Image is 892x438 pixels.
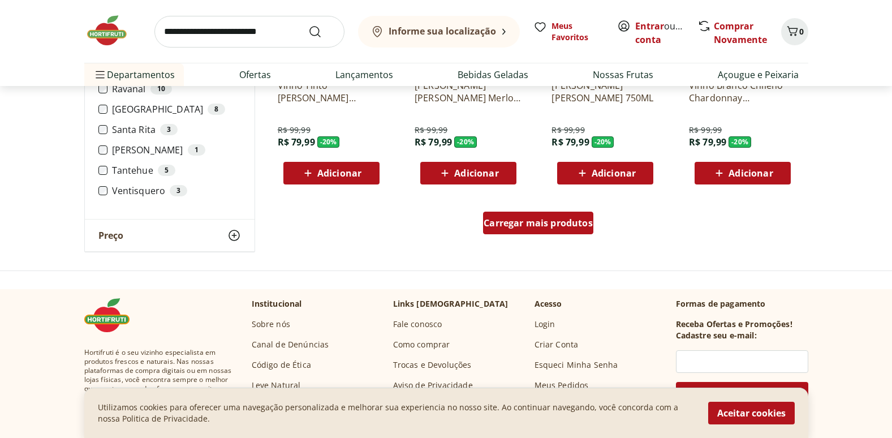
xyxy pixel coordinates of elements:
[689,136,726,148] span: R$ 79,99
[635,19,686,46] span: ou
[535,380,589,391] a: Meus Pedidos
[535,339,579,350] a: Criar Conta
[170,185,187,196] div: 3
[635,20,664,32] a: Entrar
[593,68,653,81] a: Nossas Frutas
[278,136,315,148] span: R$ 79,99
[551,124,584,136] span: R$ 99,99
[454,169,498,178] span: Adicionar
[781,18,808,45] button: Carrinho
[335,68,393,81] a: Lançamentos
[718,68,799,81] a: Açougue e Peixaria
[393,359,472,371] a: Trocas e Devoluções
[84,298,141,332] img: Hortifruti
[535,359,618,371] a: Esqueci Minha Senha
[676,319,792,330] h3: Receba Ofertas e Promoções!
[393,298,509,310] p: Links [DEMOGRAPHIC_DATA]
[729,136,751,148] span: - 20 %
[239,68,271,81] a: Ofertas
[551,20,604,43] span: Meus Favoritos
[252,359,311,371] a: Código de Ética
[389,25,496,37] b: Informe sua localização
[420,162,516,184] button: Adicionar
[160,124,178,135] div: 3
[676,298,808,310] p: Formas de pagamento
[393,380,473,391] a: Aviso de Privacidade
[799,26,804,37] span: 0
[714,20,767,46] a: Comprar Novamente
[592,136,614,148] span: - 20 %
[154,16,344,48] input: search
[188,144,205,156] div: 1
[317,136,340,148] span: - 20 %
[84,348,234,411] span: Hortifruti é o seu vizinho especialista em produtos frescos e naturais. Nas nossas plataformas de...
[458,68,528,81] a: Bebidas Geladas
[278,79,385,104] a: Vinho Tinto [PERSON_NAME] Cabernet Sauvignon 750ml
[308,25,335,38] button: Submit Search
[415,136,452,148] span: R$ 79,99
[252,339,329,350] a: Canal de Denúncias
[208,104,225,115] div: 8
[112,83,241,95] label: Ravanal
[93,61,175,88] span: Departamentos
[112,104,241,115] label: [GEOGRAPHIC_DATA]
[317,169,361,178] span: Adicionar
[98,230,123,241] span: Preço
[592,169,636,178] span: Adicionar
[252,319,290,330] a: Sobre nós
[533,20,604,43] a: Meus Favoritos
[708,402,795,424] button: Aceitar cookies
[112,165,241,176] label: Tantehue
[393,319,442,330] a: Fale conosco
[676,330,757,341] h3: Cadastre seu e-mail:
[689,124,722,136] span: R$ 99,99
[535,319,555,330] a: Login
[283,162,380,184] button: Adicionar
[483,212,593,239] a: Carregar mais produtos
[729,169,773,178] span: Adicionar
[551,136,589,148] span: R$ 79,99
[84,14,141,48] img: Hortifruti
[278,124,311,136] span: R$ 99,99
[454,136,477,148] span: - 20 %
[112,144,241,156] label: [PERSON_NAME]
[252,298,302,310] p: Institucional
[93,61,107,88] button: Menu
[689,79,796,104] a: Vinho Branco Chileno Chardonnay Ventisquero Reserva 750ml
[150,83,172,95] div: 10
[676,382,808,409] button: Cadastrar
[535,298,562,310] p: Acesso
[415,79,522,104] a: [PERSON_NAME] [PERSON_NAME] Merlot 750ml
[695,162,791,184] button: Adicionar
[551,79,659,104] a: [PERSON_NAME] [PERSON_NAME] 750ML
[484,218,593,227] span: Carregar mais produtos
[112,124,241,135] label: Santa Rita
[557,162,653,184] button: Adicionar
[358,16,520,48] button: Informe sua localização
[252,380,301,391] a: Leve Natural
[98,402,695,424] p: Utilizamos cookies para oferecer uma navegação personalizada e melhorar sua experiencia no nosso ...
[415,124,447,136] span: R$ 99,99
[112,185,241,196] label: Ventisquero
[635,20,697,46] a: Criar conta
[393,339,450,350] a: Como comprar
[158,165,175,176] div: 5
[85,220,255,251] button: Preço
